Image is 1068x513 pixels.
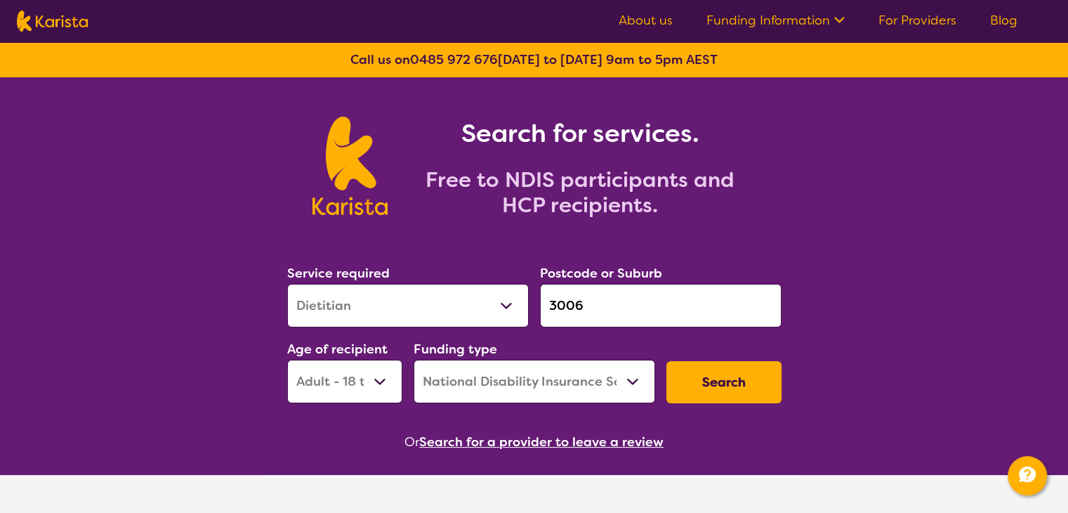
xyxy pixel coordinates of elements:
[619,12,673,29] a: About us
[287,341,388,358] label: Age of recipient
[706,12,845,29] a: Funding Information
[404,431,419,453] span: Or
[17,11,88,32] img: Karista logo
[404,167,756,218] h2: Free to NDIS participants and HCP recipients.
[287,265,390,282] label: Service required
[878,12,956,29] a: For Providers
[666,361,782,403] button: Search
[540,284,782,327] input: Type
[410,51,498,68] a: 0485 972 676
[414,341,497,358] label: Funding type
[540,265,662,282] label: Postcode or Suburb
[990,12,1017,29] a: Blog
[350,51,718,68] b: Call us on [DATE] to [DATE] 9am to 5pm AEST
[1008,456,1047,495] button: Channel Menu
[312,117,388,215] img: Karista logo
[419,431,664,453] button: Search for a provider to leave a review
[404,117,756,150] h1: Search for services.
